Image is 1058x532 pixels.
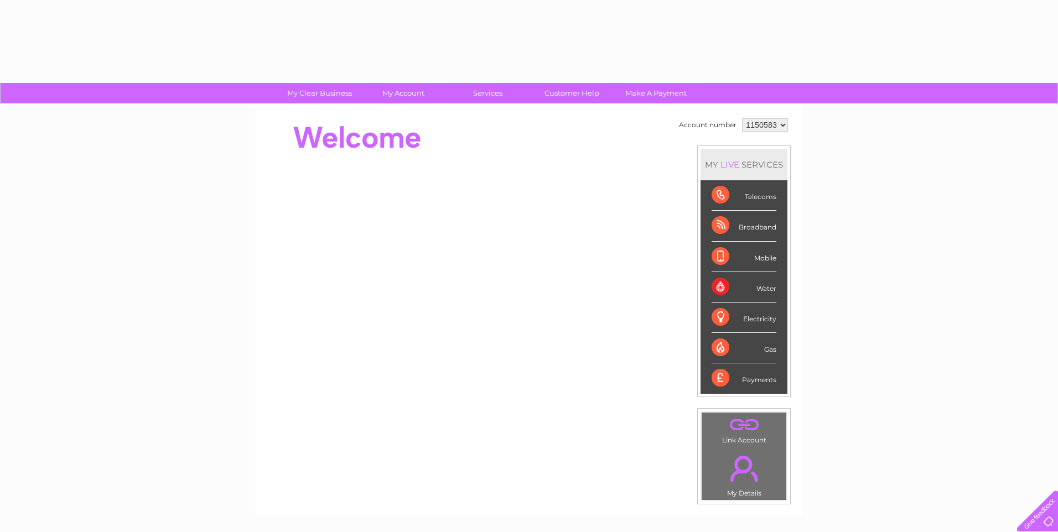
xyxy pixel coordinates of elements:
a: My Clear Business [274,83,365,103]
div: Telecoms [712,180,776,211]
td: Link Account [701,412,787,447]
div: Payments [712,363,776,393]
a: Services [442,83,533,103]
a: . [704,415,784,435]
div: Water [712,272,776,302]
a: Make A Payment [610,83,702,103]
div: Electricity [712,302,776,333]
a: My Account [358,83,449,103]
a: Customer Help [526,83,618,103]
div: Broadband [712,211,776,241]
div: Mobile [712,242,776,272]
div: LIVE [718,159,741,170]
td: Account number [676,116,739,134]
a: . [704,449,784,488]
div: Gas [712,333,776,363]
div: MY SERVICES [701,149,787,180]
td: My Details [701,446,787,500]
